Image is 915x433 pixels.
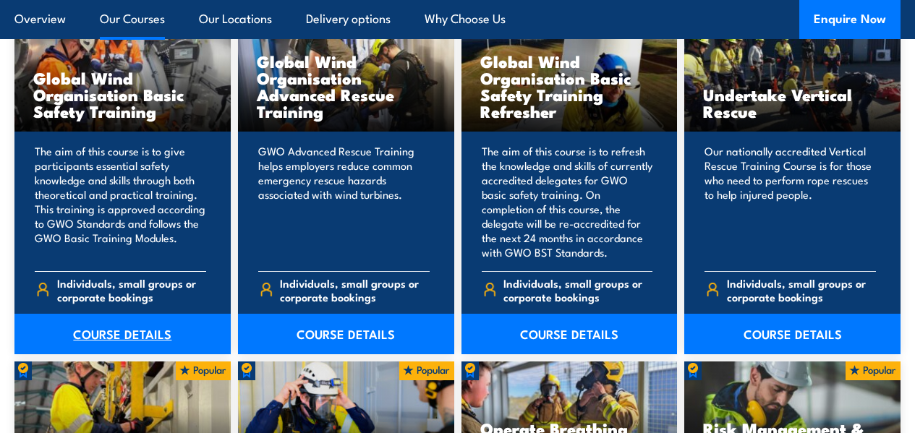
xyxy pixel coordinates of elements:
a: COURSE DETAILS [684,314,901,354]
a: COURSE DETAILS [238,314,454,354]
span: Individuals, small groups or corporate bookings [727,276,876,304]
p: GWO Advanced Rescue Training helps employers reduce common emergency rescue hazards associated wi... [258,144,430,260]
p: Our nationally accredited Vertical Rescue Training Course is for those who need to perform rope r... [705,144,876,260]
span: Individuals, small groups or corporate bookings [280,276,429,304]
h3: Global Wind Organisation Basic Safety Training Refresher [480,53,659,119]
span: Individuals, small groups or corporate bookings [503,276,652,304]
p: The aim of this course is to refresh the knowledge and skills of currently accredited delegates f... [482,144,653,260]
h3: Global Wind Organisation Advanced Rescue Training [257,53,435,119]
span: Individuals, small groups or corporate bookings [57,276,206,304]
a: COURSE DETAILS [461,314,678,354]
h3: Global Wind Organisation Basic Safety Training [33,69,212,119]
p: The aim of this course is to give participants essential safety knowledge and skills through both... [35,144,206,260]
a: COURSE DETAILS [14,314,231,354]
h3: Undertake Vertical Rescue [703,86,882,119]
